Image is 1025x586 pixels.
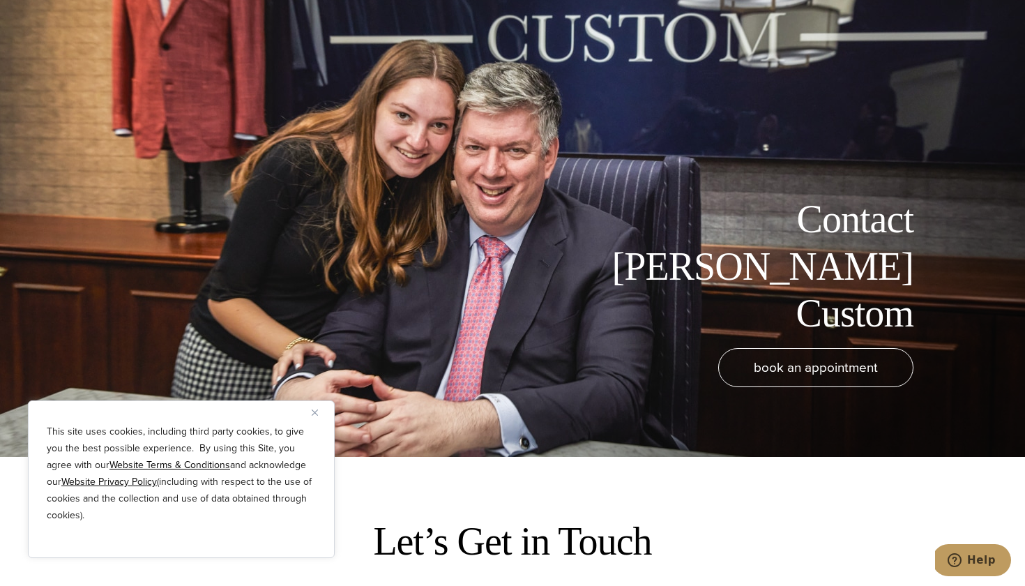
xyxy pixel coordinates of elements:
a: book an appointment [718,348,913,387]
button: Close [312,404,328,421]
span: book an appointment [754,357,878,377]
a: Website Privacy Policy [61,474,157,489]
p: This site uses cookies, including third party cookies, to give you the best possible experience. ... [47,423,316,524]
h1: Contact [PERSON_NAME] Custom [600,196,913,337]
a: Website Terms & Conditions [109,458,230,472]
h2: Let’s Get in Touch [373,516,651,566]
img: Close [312,410,318,416]
iframe: Opens a widget where you can chat to one of our agents [935,544,1011,579]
